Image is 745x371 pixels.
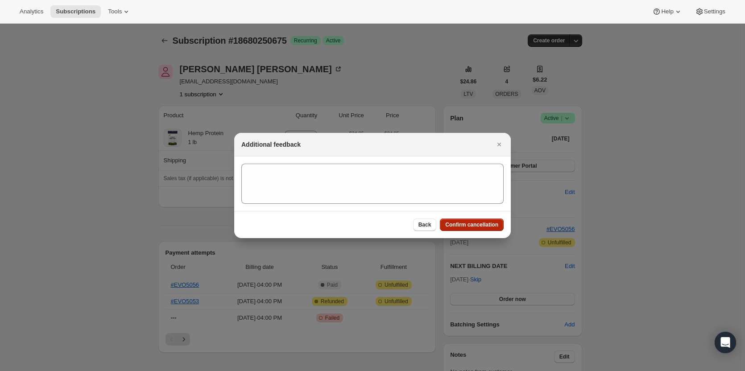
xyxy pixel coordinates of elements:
span: Analytics [20,8,43,15]
span: Subscriptions [56,8,95,15]
button: Analytics [14,5,49,18]
button: Subscriptions [50,5,101,18]
button: Confirm cancellation [440,218,504,231]
span: Confirm cancellation [445,221,498,228]
button: Settings [690,5,731,18]
span: Help [661,8,673,15]
span: Settings [704,8,725,15]
span: Tools [108,8,122,15]
button: Close [493,138,505,151]
div: Open Intercom Messenger [715,332,736,353]
h2: Additional feedback [241,140,301,149]
span: Back [418,221,431,228]
button: Help [647,5,687,18]
button: Tools [103,5,136,18]
button: Back [413,218,437,231]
